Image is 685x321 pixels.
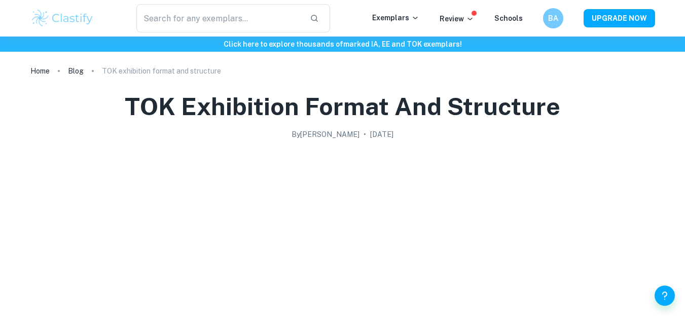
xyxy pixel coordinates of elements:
a: Blog [68,64,84,78]
button: BA [543,8,563,28]
button: Help and Feedback [655,286,675,306]
a: Home [30,64,50,78]
p: TOK exhibition format and structure [102,65,221,77]
h2: By [PERSON_NAME] [292,129,359,140]
img: Clastify logo [30,8,95,28]
h6: BA [547,13,559,24]
input: Search for any exemplars... [136,4,302,32]
p: Exemplars [372,12,419,23]
h2: [DATE] [370,129,393,140]
p: • [364,129,366,140]
h1: TOK exhibition format and structure [125,90,560,123]
a: Schools [494,14,523,22]
button: UPGRADE NOW [584,9,655,27]
p: Review [440,13,474,24]
h6: Click here to explore thousands of marked IA, EE and TOK exemplars ! [2,39,683,50]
